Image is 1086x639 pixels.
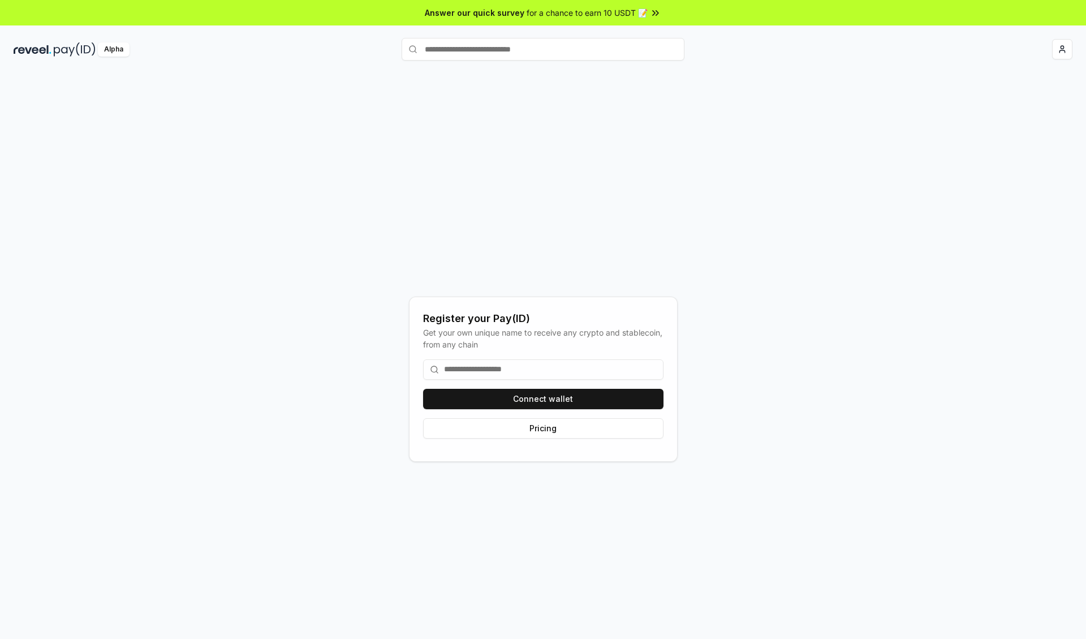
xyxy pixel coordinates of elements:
button: Connect wallet [423,389,663,409]
div: Get your own unique name to receive any crypto and stablecoin, from any chain [423,327,663,350]
div: Register your Pay(ID) [423,311,663,327]
img: reveel_dark [14,42,51,57]
span: Answer our quick survey [425,7,524,19]
img: pay_id [54,42,96,57]
span: for a chance to earn 10 USDT 📝 [527,7,648,19]
div: Alpha [98,42,130,57]
button: Pricing [423,418,663,439]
